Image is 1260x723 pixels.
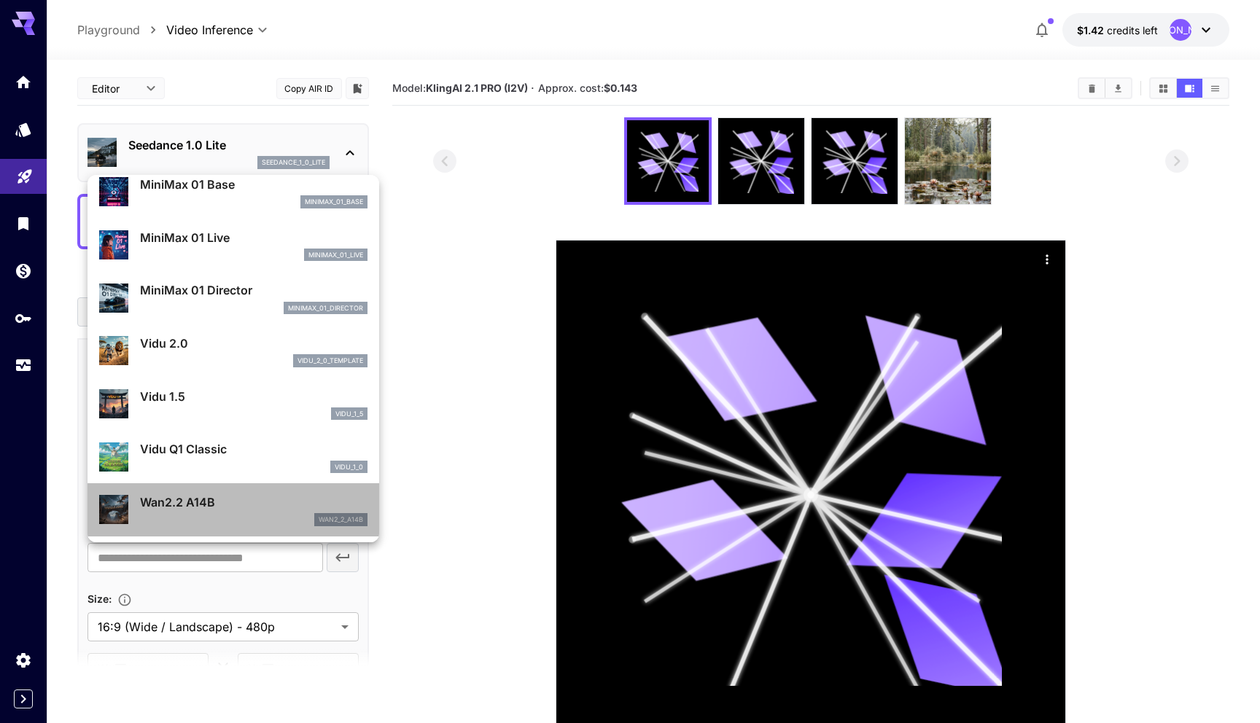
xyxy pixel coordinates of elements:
div: Vidu 2.0vidu_2_0_template [99,329,367,373]
p: minimax_01_director [288,303,363,313]
p: Vidu 2.0 [140,335,367,352]
p: minimax_01_base [305,197,363,207]
p: minimax_01_live [308,250,363,260]
p: vidu_1_0 [335,462,363,472]
p: wan2_2_a14b [319,515,363,525]
p: vidu_1_5 [335,409,363,419]
p: MiniMax 01 Base [140,176,367,193]
p: MiniMax 01 Live [140,229,367,246]
p: MiniMax 01 Director [140,281,367,299]
p: Vidu 1.5 [140,388,367,405]
div: Vidu Q1 Classicvidu_1_0 [99,434,367,479]
div: MiniMax 01 Liveminimax_01_live [99,223,367,267]
p: Wan2.2 A14B [140,493,367,511]
div: MiniMax 01 Directorminimax_01_director [99,275,367,320]
div: Vidu 1.5vidu_1_5 [99,382,367,426]
p: vidu_2_0_template [297,356,363,366]
div: Wan2.2 A14Bwan2_2_a14b [99,488,367,532]
p: Vidu Q1 Classic [140,440,367,458]
div: MiniMax 01 Baseminimax_01_base [99,170,367,214]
